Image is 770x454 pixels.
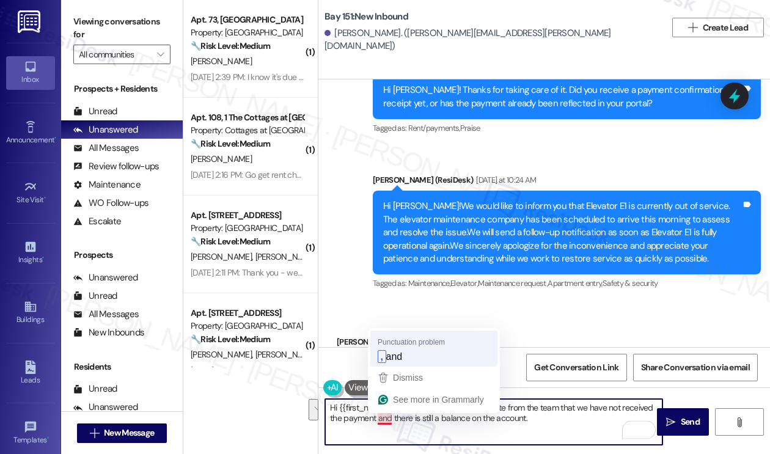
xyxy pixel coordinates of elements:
div: Review follow-ups [73,160,159,173]
i:  [735,417,744,427]
div: Apt. 73, [GEOGRAPHIC_DATA] [191,13,304,26]
span: [PERSON_NAME] [191,153,252,164]
div: [DATE] at 10:24 AM [473,174,536,186]
div: Prospects [61,249,183,262]
label: Viewing conversations for [73,12,170,45]
span: [PERSON_NAME] [191,251,255,262]
div: Unanswered [73,271,138,284]
div: Property: Cottages at [GEOGRAPHIC_DATA] [191,124,304,137]
div: Tagged as: [373,119,761,137]
a: Buildings [6,296,55,329]
a: Inbox [6,56,55,89]
a: Insights • [6,236,55,269]
div: All Messages [73,308,139,321]
span: • [47,434,49,442]
span: Praise [460,123,480,133]
span: Create Lead [703,21,748,34]
i:  [666,417,675,427]
div: Property: [GEOGRAPHIC_DATA] [191,26,304,39]
div: [PERSON_NAME] (ResiDesk) [373,174,761,191]
span: Send [681,416,700,428]
div: Apt. [STREET_ADDRESS] [191,307,304,320]
div: Hi [PERSON_NAME]! Thanks for taking care of it. Did you receive a payment confirmation receipt ye... [383,84,741,110]
i:  [688,23,697,32]
span: Maintenance request , [478,278,548,288]
textarea: To enrich screen reader interactions, please activate Accessibility in Grammarly extension settings [325,399,662,445]
div: Unread [73,290,117,302]
span: Rent/payments , [408,123,460,133]
div: Unanswered [73,401,138,414]
div: Unread [73,105,117,118]
div: [DATE] 1:50 PM: Yes section8 seemed to have some miscommunication but they are still paying the b... [191,365,647,376]
span: Get Conversation Link [534,361,618,374]
div: Apt. 108, 1 The Cottages at [GEOGRAPHIC_DATA] [191,111,304,124]
a: Site Visit • [6,177,55,210]
div: New Inbounds [73,326,144,339]
strong: 🔧 Risk Level: Medium [191,138,270,149]
div: Escalate [73,215,121,228]
span: • [54,134,56,142]
div: Unanswered [73,123,138,136]
img: ResiDesk Logo [18,10,43,33]
button: Get Conversation Link [526,354,626,381]
b: Bay 151: New Inbound [324,10,408,23]
div: WO Follow-ups [73,197,148,210]
div: All Messages [73,142,139,155]
div: Tagged as: [373,274,761,292]
span: • [42,254,44,262]
button: Share Conversation via email [633,354,758,381]
button: New Message [77,423,167,443]
div: Residents [61,361,183,373]
span: Share Conversation via email [641,361,750,374]
div: Property: [GEOGRAPHIC_DATA] [191,222,304,235]
div: [DATE] 2:11 PM: Thank you - we will have rent paid before the 5th! [191,267,419,278]
div: Apt. [STREET_ADDRESS] [191,209,304,222]
span: [PERSON_NAME] [255,349,317,360]
i:  [90,428,99,438]
div: Property: [GEOGRAPHIC_DATA] [191,320,304,332]
div: Maintenance [73,178,141,191]
span: Safety & security [603,278,658,288]
span: Maintenance , [408,278,450,288]
span: [PERSON_NAME] [191,349,255,360]
button: Send [657,408,709,436]
div: Hi [PERSON_NAME]!We would like to inform you that Elevator E1 is currently out of service. The el... [383,200,741,265]
strong: 🔧 Risk Level: Medium [191,236,270,247]
input: All communities [79,45,151,64]
div: Unread [73,383,117,395]
span: New Message [104,427,154,439]
strong: 🔧 Risk Level: Medium [191,334,270,345]
span: Elevator , [450,278,478,288]
div: Prospects + Residents [61,82,183,95]
a: Leads [6,357,55,390]
button: Create Lead [672,18,764,37]
span: Apartment entry , [548,278,603,288]
i:  [157,49,164,59]
span: [PERSON_NAME] [191,56,252,67]
a: Templates • [6,417,55,450]
span: [PERSON_NAME] [255,251,317,262]
div: [PERSON_NAME]. ([PERSON_NAME][EMAIL_ADDRESS][PERSON_NAME][DOMAIN_NAME]) [324,27,657,53]
div: [PERSON_NAME] [337,329,725,359]
strong: 🔧 Risk Level: Medium [191,40,270,51]
div: [DATE] 2:16 PM: Go get rent check at on-site office. [DATE]. [191,169,395,180]
span: • [44,194,46,202]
